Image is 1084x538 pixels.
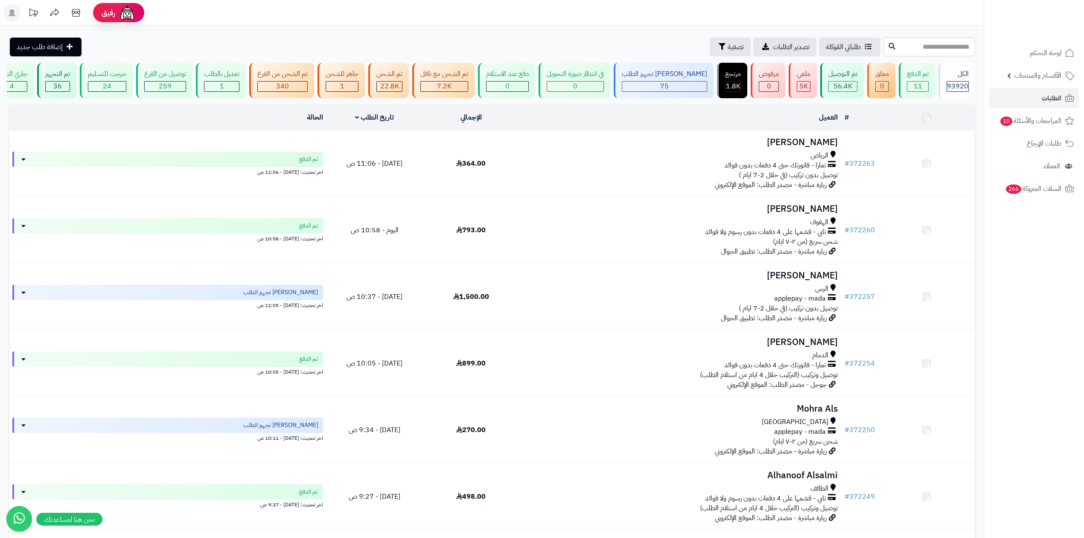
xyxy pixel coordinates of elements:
[88,82,126,91] div: 24
[1042,92,1061,104] span: الطلبات
[547,82,603,91] div: 0
[833,81,852,91] span: 56.4K
[715,63,749,98] a: مرتجع 1.8K
[12,367,323,376] div: اخر تحديث: [DATE] - 10:05 ص
[812,351,828,360] span: الدمام
[456,225,486,235] span: 793.00
[347,358,402,368] span: [DATE] - 10:05 ص
[774,294,826,304] span: applepay - mada
[753,38,816,56] a: تصدير الطلبات
[726,81,740,91] span: 1.8K
[505,81,510,91] span: 0
[316,63,367,98] a: جاهز للشحن 1
[845,358,875,368] a: #372254
[1000,117,1012,126] span: 10
[523,337,838,347] h3: [PERSON_NAME]
[377,82,402,91] div: 22787
[537,63,612,98] a: في انتظار صورة التحويل 0
[810,217,828,227] span: الهفوف
[815,284,828,294] span: الرس
[726,82,740,91] div: 1800
[845,225,875,235] a: #372260
[914,81,922,91] span: 11
[845,158,875,169] a: #372263
[715,180,827,190] span: زيارة مباشرة - مصدر الطلب: الموقع الإلكتروني
[258,82,307,91] div: 340
[12,500,323,509] div: اخر تحديث: [DATE] - 9:27 ص
[810,151,828,161] span: الرياض
[10,38,82,56] a: إضافة طلب جديد
[456,425,486,435] span: 270.00
[1006,184,1021,194] span: 266
[739,303,838,313] span: توصيل بدون تركيب (في خلال 2-7 ايام )
[828,69,857,79] div: تم التوصيل
[622,82,707,91] div: 75
[53,81,62,91] span: 36
[612,63,715,98] a: [PERSON_NAME] تجهيز الطلب 75
[523,204,838,214] h3: [PERSON_NAME]
[880,81,884,91] span: 0
[134,63,194,98] a: توصيل من الفرع 259
[875,69,889,79] div: معلق
[119,4,136,21] img: ai-face.png
[876,82,889,91] div: 0
[486,69,529,79] div: دفع عند الاستلام
[705,227,826,237] span: تابي - قسّمها على 4 دفعات بدون رسوم ولا فوائد
[715,513,827,523] span: زيارة مباشرة - مصدر الطلب: الموقع الإلكتروني
[845,158,849,169] span: #
[376,69,402,79] div: تم الشحن
[347,292,402,302] span: [DATE] - 10:37 ص
[299,355,318,363] span: تم الدفع
[845,491,875,502] a: #372249
[989,156,1079,176] a: العملاء
[144,69,186,79] div: توصيل من الفرع
[367,63,411,98] a: تم الشحن 22.8K
[705,494,826,503] span: تابي - قسّمها على 4 دفعات بدون رسوم ولا فوائد
[523,404,838,414] h3: Mohra Als
[46,82,70,91] div: 36
[411,63,476,98] a: تم الشحن مع ناقل 7.2K
[1043,160,1060,172] span: العملاء
[819,63,865,98] a: تم التوصيل 56.4K
[845,425,875,435] a: #372250
[243,288,318,297] span: [PERSON_NAME] تجهيز الطلب
[989,133,1079,154] a: طلبات الإرجاع
[547,69,604,79] div: في انتظار صورة التحويل
[204,82,239,91] div: 1
[307,112,323,123] a: الحالة
[989,111,1079,131] a: المراجعات والأسئلة10
[12,300,323,309] div: اخر تحديث: [DATE] - 11:05 ص
[865,63,897,98] a: معلق 0
[845,225,849,235] span: #
[947,69,969,79] div: الكل
[453,292,489,302] span: 1,500.00
[349,491,400,502] span: [DATE] - 9:27 ص
[10,81,14,91] span: 4
[762,417,828,427] span: [GEOGRAPHIC_DATA]
[35,63,78,98] a: تم التجهيز 36
[45,69,70,79] div: تم التجهيز
[989,88,1079,108] a: الطلبات
[573,81,577,91] span: 0
[773,237,838,247] span: شحن سريع (من ٢-٧ ايام)
[937,63,977,98] a: الكل93920
[78,63,134,98] a: خرجت للتسليم 24
[739,170,838,180] span: توصيل بدون تركيب (في خلال 2-7 ايام )
[799,81,808,91] span: 5K
[347,158,402,169] span: [DATE] - 11:06 ص
[1027,137,1061,149] span: طلبات الإرجاع
[947,81,968,91] span: 93920
[1005,183,1061,195] span: السلات المتروكة
[248,63,316,98] a: تم الشحن من الفرع 340
[380,81,399,91] span: 22.8K
[660,81,669,91] span: 75
[767,81,771,91] span: 0
[340,81,344,91] span: 1
[845,358,849,368] span: #
[700,370,838,380] span: توصيل وتركيب (التركيب خلال 4 ايام من استلام الطلب)
[897,63,937,98] a: تم الدفع 11
[257,69,308,79] div: تم الشحن من الفرع
[299,222,318,230] span: تم الدفع
[773,436,838,447] span: شحن سريع (من ٢-٧ ايام)
[999,115,1061,127] span: المراجعات والأسئلة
